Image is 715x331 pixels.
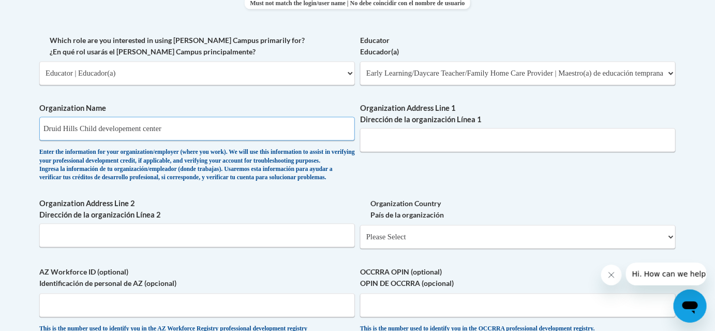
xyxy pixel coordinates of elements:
[360,128,676,152] input: Metadata input
[360,198,676,221] label: Organization Country País de la organización
[39,224,355,248] input: Metadata input
[674,290,707,323] iframe: Button to launch messaging window
[360,35,676,57] label: Educator Educador(a)
[39,149,355,183] div: Enter the information for your organization/employer (where you work). We will use this informati...
[39,198,355,221] label: Organization Address Line 2 Dirección de la organización Línea 2
[360,103,676,126] label: Organization Address Line 1 Dirección de la organización Línea 1
[6,7,84,16] span: Hi. How can we help?
[626,263,707,285] iframe: Message from company
[601,265,622,285] iframe: Close message
[360,267,676,290] label: OCCRRA OPIN (optional) OPIN DE OCCRRA (opcional)
[39,35,355,57] label: Which role are you interested in using [PERSON_NAME] Campus primarily for? ¿En qué rol usarás el ...
[39,267,355,290] label: AZ Workforce ID (optional) Identificación de personal de AZ (opcional)
[39,117,355,141] input: Metadata input
[39,103,355,114] label: Organization Name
